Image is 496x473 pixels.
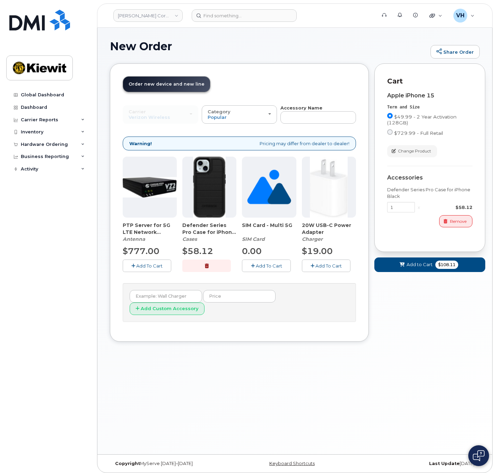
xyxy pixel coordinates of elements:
span: $19.00 [302,246,333,256]
span: $729.99 - Full Retail [394,130,443,136]
span: Popular [208,114,227,120]
button: Add To Cart [123,260,171,272]
input: $729.99 - Full Retail [387,129,393,135]
div: MyServe [DATE]–[DATE] [110,461,233,466]
h1: New Order [110,40,427,52]
div: SIM Card - Multi 5G [242,222,296,243]
span: $58.12 [182,246,213,256]
span: PTP Server for 5G LTE Network Extender 4/4G LTE Network Extender 3 [123,222,177,236]
em: Cases [182,236,197,242]
img: no_image_found-2caef05468ed5679b831cfe6fc140e25e0c280774317ffc20a367ab7fd17291e.png [247,157,291,218]
input: Price [203,290,276,303]
span: Remove [450,218,467,225]
span: 20W USB-C Power Adapter [302,222,356,236]
div: Defender Series Pro Case for iPhone Black [182,222,236,243]
span: Order new device and new line [129,81,205,87]
button: Remove [439,215,472,227]
span: Defender Series Pro Case for iPhone Black [182,222,236,236]
strong: Warning! [129,140,152,147]
div: Apple iPhone 15 [387,93,472,99]
input: Example: Wall Charger [130,290,202,303]
button: Change Product [387,145,437,157]
div: 20W USB-C Power Adapter [302,222,356,243]
em: Antenna [123,236,145,242]
img: Casa_Sysem.png [123,177,177,198]
span: Add to Cart [407,261,433,268]
div: PTP Server for 5G LTE Network Extender 4/4G LTE Network Extender 3 [123,222,177,243]
div: Defender Series Pro Case for iPhone Black [387,186,472,199]
button: Add to Cart $108.11 [374,257,485,272]
p: Cart [387,76,472,86]
img: Open chat [473,450,485,461]
button: Add To Cart [242,260,290,272]
div: Pricing may differ from dealer to dealer! [123,137,356,151]
strong: Copyright [115,461,140,466]
span: Change Product [398,148,431,154]
a: Share Order [430,45,480,59]
div: $58.12 [423,204,472,211]
img: defenderiphone14.png [193,157,226,218]
span: Add To Cart [315,263,342,269]
img: apple20w.jpg [310,157,348,218]
span: SIM Card - Multi 5G [242,222,296,236]
span: 0.00 [242,246,262,256]
strong: Last Update [429,461,460,466]
button: Category Popular [202,105,277,123]
span: $49.99 - 2 Year Activation (128GB) [387,114,456,125]
div: [DATE] [356,461,480,466]
div: Accessories [387,175,472,181]
div: Term and Size [387,104,472,110]
span: Add To Cart [256,263,282,269]
span: Category [208,109,230,114]
a: Keyboard Shortcuts [269,461,315,466]
em: Charger [302,236,323,242]
div: x [415,204,423,211]
button: Add To Cart [302,260,350,272]
button: Add Custom Accessory [130,303,205,315]
span: $108.11 [435,261,458,269]
span: $777.00 [123,246,159,256]
strong: Accessory Name [280,105,322,111]
span: Add To Cart [136,263,163,269]
input: $49.99 - 2 Year Activation (128GB) [387,113,393,119]
em: SIM Card [242,236,265,242]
